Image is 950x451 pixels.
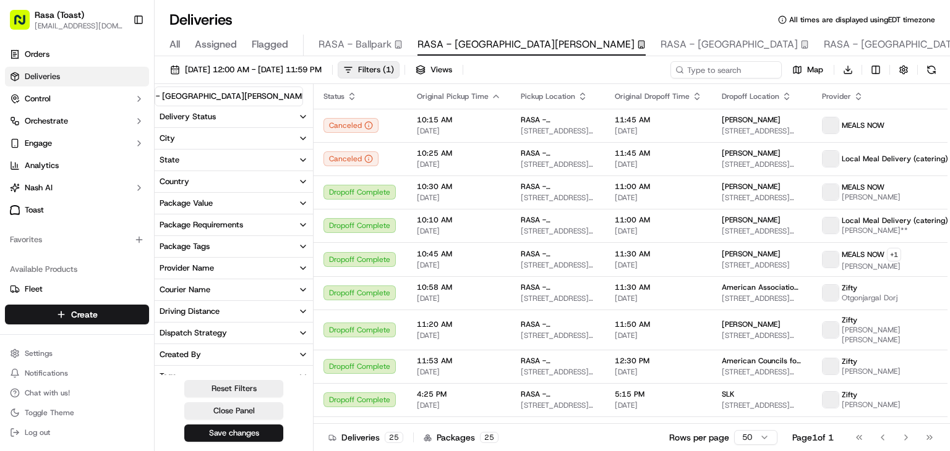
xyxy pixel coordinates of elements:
[615,423,702,432] span: 5:30 PM
[430,64,452,75] span: Views
[417,389,501,399] span: 4:25 PM
[722,159,802,169] span: [STREET_ADDRESS][US_STATE][US_STATE]
[12,179,32,199] img: Mariam Aslam
[160,306,220,317] div: Driving Distance
[338,61,400,78] button: Filters(1)
[25,388,70,398] span: Chat with us!
[417,182,501,192] span: 10:30 AM
[417,126,501,136] span: [DATE]
[25,204,44,216] span: Toast
[521,331,595,340] span: [STREET_ADDRESS][US_STATE]
[615,293,702,303] span: [DATE]
[424,431,499,444] div: Packages
[722,319,781,329] span: [PERSON_NAME]
[155,322,313,344] button: Dispatch Strategy
[842,325,948,345] span: [PERSON_NAME] [PERSON_NAME]
[842,261,901,271] span: [PERSON_NAME]
[5,67,149,86] a: Deliveries
[5,345,149,362] button: Settings
[417,226,501,236] span: [DATE]
[521,367,595,377] span: [STREET_ADDRESS][US_STATE]
[160,219,243,230] div: Package Requirements
[521,182,595,192] span: RASA - [GEOGRAPHIC_DATA][PERSON_NAME]
[195,37,237,52] span: Assigned
[417,193,501,203] span: [DATE]
[722,226,802,236] span: [STREET_ADDRESS][US_STATE]
[842,192,901,202] span: [PERSON_NAME]
[26,117,48,140] img: 1756434665150-4e636765-6d04-44f2-b13a-1d7bbed723a0
[358,64,394,75] span: Filters
[185,64,322,75] span: [DATE] 12:00 AM - [DATE] 11:59 PM
[184,402,283,419] button: Close Panel
[7,271,100,293] a: 📗Knowledge Base
[615,249,702,259] span: 11:30 AM
[417,400,501,410] span: [DATE]
[5,89,149,109] button: Control
[615,319,702,329] span: 11:50 AM
[56,130,170,140] div: We're available if you need us!
[160,198,213,209] div: Package Value
[615,331,702,340] span: [DATE]
[25,116,68,127] span: Orchestrate
[615,282,702,292] span: 11:30 AM
[521,293,595,303] span: [STREET_ADDRESS][US_STATE]
[160,241,210,252] div: Package Tags
[5,111,149,131] button: Orchestrate
[5,44,149,64] a: Orders
[521,249,595,259] span: RASA - [GEOGRAPHIC_DATA][PERSON_NAME]
[789,15,935,25] span: All times are displayed using EDT timezone
[5,365,149,382] button: Notifications
[25,192,35,201] img: 1736555255976-a54dd68f-1ca7-489b-9aae-adbdc363a1c4
[25,93,51,104] span: Control
[155,258,313,279] button: Provider Name
[521,91,575,101] span: Pickup Location
[792,431,834,444] div: Page 1 of 1
[615,193,702,203] span: [DATE]
[615,115,702,125] span: 11:45 AM
[155,150,313,171] button: State
[71,308,98,321] span: Create
[210,121,225,136] button: Start new chat
[722,126,802,136] span: [STREET_ADDRESS][US_STATE]
[184,424,283,442] button: Save changes
[383,64,394,75] span: ( 1 )
[521,282,595,292] span: RASA - [GEOGRAPHIC_DATA][PERSON_NAME]
[160,111,216,122] div: Delivery Status
[521,148,595,158] span: RASA - [GEOGRAPHIC_DATA][PERSON_NAME]
[323,151,379,166] div: Canceled
[25,49,49,60] span: Orders
[417,215,501,225] span: 10:10 AM
[35,9,84,21] span: Rasa (Toast)
[100,271,203,293] a: 💻API Documentation
[722,148,781,158] span: [PERSON_NAME]
[35,21,123,31] span: [EMAIL_ADDRESS][DOMAIN_NAME]
[192,158,225,172] button: See all
[722,293,802,303] span: [STREET_ADDRESS][US_STATE]
[25,284,43,295] span: Fleet
[722,356,802,366] span: American Councils for International Education
[722,423,781,432] span: [PERSON_NAME]
[842,356,857,366] span: Zifty
[25,71,60,82] span: Deliveries
[722,249,781,259] span: [PERSON_NAME]
[417,148,501,158] span: 10:25 AM
[722,282,802,292] span: American Association of State Highway and Transportation Officials (AASHTO)
[842,390,857,400] span: Zifty
[155,171,313,192] button: Country
[155,214,313,235] button: Package Requirements
[132,90,325,103] div: RASA - [GEOGRAPHIC_DATA][PERSON_NAME]
[160,371,176,382] div: Tags
[12,49,225,69] p: Welcome 👋
[842,293,897,303] span: Otgonjargal Dorj
[12,160,83,170] div: Past conversations
[722,260,802,270] span: [STREET_ADDRESS]
[169,10,233,30] h1: Deliveries
[5,305,149,324] button: Create
[160,349,201,360] div: Created By
[25,276,95,288] span: Knowledge Base
[722,215,781,225] span: [PERSON_NAME]
[38,224,102,234] span: Klarizel Pensader
[25,182,53,193] span: Nash AI
[323,118,379,133] button: Canceled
